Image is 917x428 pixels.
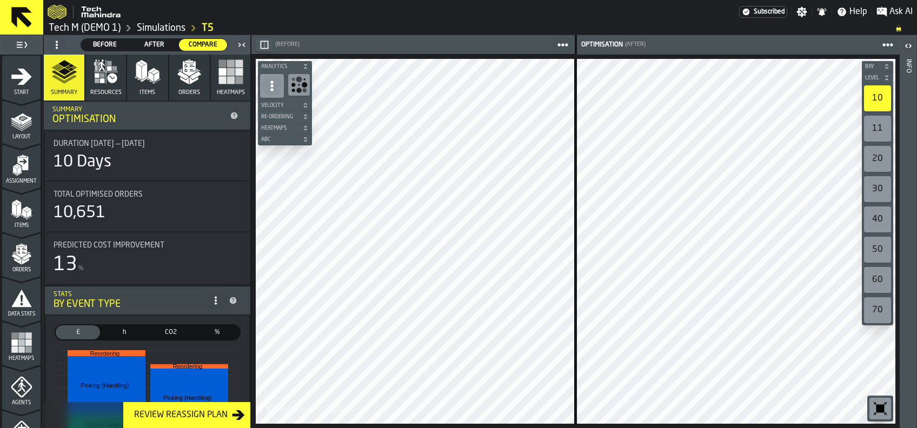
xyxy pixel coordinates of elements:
header: Info [900,35,916,428]
div: Title [54,241,242,250]
div: Title [54,190,242,199]
li: menu Data Stats [2,277,41,320]
span: Predicted Cost Improvement [54,241,164,250]
label: button-toggle-Open [901,37,916,57]
a: link-to-/wh/i/48b63d5b-7b01-4ac5-b36e-111296781b18/simulations/dff3a2cd-e2c8-47d3-a670-4d35f7897424 [202,22,214,34]
span: Heatmaps [2,356,41,362]
div: thumb [179,39,227,51]
span: Heatmaps [259,125,300,131]
a: link-to-/wh/i/48b63d5b-7b01-4ac5-b36e-111296781b18/settings/billing [739,6,787,18]
div: 60 [864,267,891,293]
div: thumb [102,325,147,339]
div: Title [54,139,242,148]
span: Re-Ordering [259,114,300,120]
span: Orders [178,89,200,96]
div: Summary [52,106,225,113]
span: Velocity [259,103,300,109]
li: menu Assignment [2,144,41,188]
div: button-toolbar-undefined [862,174,893,204]
a: logo-header [48,2,121,22]
label: button-toggle-Toggle Full Menu [2,37,41,52]
span: Items [139,89,155,96]
a: link-to-/wh/i/48b63d5b-7b01-4ac5-b36e-111296781b18 [49,22,121,34]
div: button-toolbar-undefined [862,235,893,265]
div: thumb [195,325,240,339]
label: button-toggle-Settings [792,6,812,17]
span: h [104,327,144,337]
div: thumb [149,325,193,339]
li: menu Heatmaps [2,322,41,365]
span: £ [58,327,98,337]
button: button- [258,123,312,133]
span: Help [849,5,867,18]
span: % [197,327,237,337]
li: menu Layout [2,100,41,143]
li: menu Agents [2,366,41,409]
button: button- [258,134,312,145]
span: (Before) [275,41,300,48]
div: button-toolbar-undefined [862,144,893,174]
div: Info [905,57,912,425]
div: 20 [864,146,891,172]
button: button- [258,61,312,72]
span: Compare [183,40,223,50]
span: Items [2,223,41,229]
span: Bay [863,64,881,70]
div: stat-Total Optimised Orders [45,182,250,231]
span: Total Optimised Orders [54,190,143,199]
div: button-toolbar-undefined [286,72,312,100]
span: Layout [2,134,41,140]
label: button-switch-multi-Cost [55,324,101,340]
label: button-toggle-Help [832,5,872,18]
span: Before [85,40,125,50]
div: button-toolbar-undefined [862,204,893,235]
label: button-toggle-Close me [234,38,249,51]
label: button-switch-multi-CO2 [148,324,194,340]
span: ABC [259,137,300,143]
li: menu Start [2,56,41,99]
label: button-switch-multi-Time [101,324,148,340]
div: stat-Duration 1/12/2024 — 10/12/2024 [45,131,250,180]
button: button-Review Reassign Plan [123,402,251,428]
span: Duration [DATE] — [DATE] [54,139,145,148]
div: button-toolbar-undefined [862,113,893,144]
button: button- [862,72,893,83]
div: Menu Subscription [739,6,787,18]
div: 10,651 [54,203,105,223]
span: CO2 [151,327,191,337]
div: stat-Predicted Cost Improvement [45,232,250,284]
div: thumb [130,39,178,51]
span: Resources [90,89,122,96]
span: Subscribed [754,8,785,16]
a: logo-header [258,396,360,422]
span: Agents [2,400,41,406]
div: 13 [54,254,77,276]
div: thumb [81,39,129,51]
label: button-toggle-Notifications [812,6,832,17]
span: Analytics [259,64,300,70]
label: button-switch-multi-Share [194,324,241,340]
div: Optimisation [579,41,623,49]
div: Optimisation [52,113,225,125]
span: Assignment [2,178,41,184]
li: menu Items [2,189,41,232]
span: Start [2,90,41,96]
div: button-toolbar-undefined [862,83,893,113]
button: button- [258,111,312,122]
div: thumb [56,325,100,339]
div: 40 [864,206,891,232]
span: Heatmaps [217,89,245,96]
div: button-toolbar-undefined [862,265,893,295]
span: Data Stats [2,311,41,317]
div: 11 [864,116,891,142]
nav: Breadcrumb [48,22,913,35]
div: 50 [864,237,891,263]
button: button- [258,100,312,111]
span: % [78,265,84,272]
li: menu Orders [2,233,41,276]
label: button-toggle-Ask AI [872,5,917,18]
svg: Reset zoom and position [872,400,889,417]
div: By event type [54,298,207,310]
